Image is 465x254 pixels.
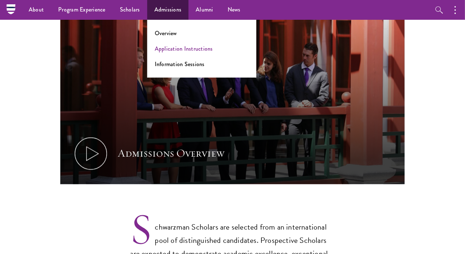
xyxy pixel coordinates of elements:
[118,147,224,161] div: Admissions Overview
[155,29,177,37] a: Overview
[155,60,205,68] a: Information Sessions
[155,45,213,53] a: Application Instructions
